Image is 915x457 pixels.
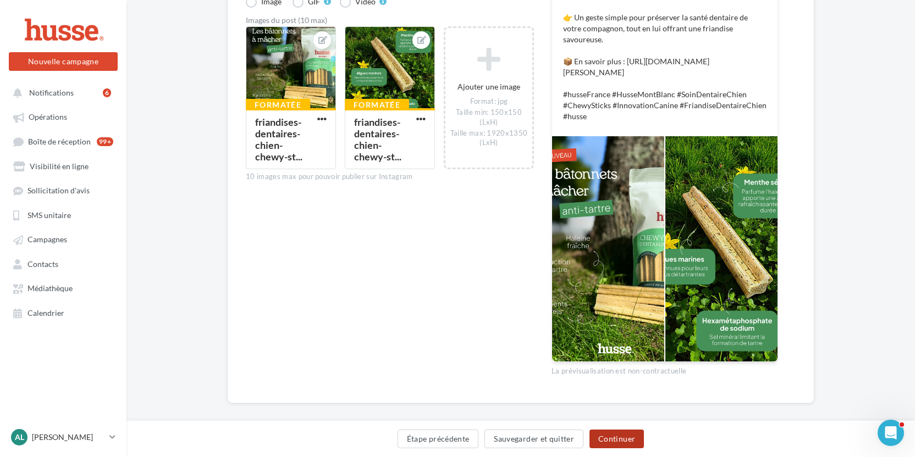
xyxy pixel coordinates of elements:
[9,52,118,71] button: Nouvelle campagne
[7,278,120,298] a: Médiathèque
[589,430,644,448] button: Continuer
[246,16,534,24] div: Images du post (10 max)
[27,186,90,196] span: Sollicitation d'avis
[27,235,67,244] span: Campagnes
[27,210,71,220] span: SMS unitaire
[30,161,89,171] span: Visibilité en ligne
[7,254,120,274] a: Contacts
[255,116,302,163] div: friandises-dentaires-chien-chewy-st...
[484,430,583,448] button: Sauvegarder et quitter
[7,156,120,176] a: Visibilité en ligne
[7,107,120,126] a: Opérations
[552,362,778,376] div: La prévisualisation est non-contractuelle
[398,430,479,448] button: Étape précédente
[246,172,534,182] div: 10 images max pour pouvoir publier sur Instagram
[7,82,115,102] button: Notifications 6
[27,308,64,317] span: Calendrier
[354,116,401,163] div: friandises-dentaires-chien-chewy-st...
[32,432,105,443] p: [PERSON_NAME]
[28,137,91,146] span: Boîte de réception
[345,99,409,111] div: Formatée
[29,113,67,122] span: Opérations
[29,88,74,97] span: Notifications
[97,137,113,146] div: 99+
[7,303,120,322] a: Calendrier
[15,432,24,443] span: Al
[246,99,310,111] div: Formatée
[7,131,120,152] a: Boîte de réception99+
[7,205,120,225] a: SMS unitaire
[9,427,118,448] a: Al [PERSON_NAME]
[878,420,904,446] iframe: Intercom live chat
[27,284,73,293] span: Médiathèque
[7,180,120,200] a: Sollicitation d'avis
[27,259,58,269] span: Contacts
[103,88,111,97] div: 6
[7,229,120,249] a: Campagnes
